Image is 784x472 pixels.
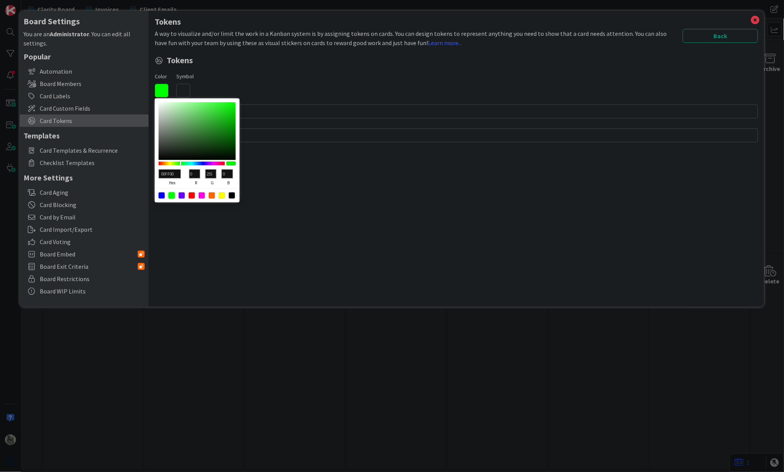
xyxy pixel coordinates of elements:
[205,179,219,188] label: g
[20,223,149,236] div: Card Import/Export
[189,179,203,188] label: r
[229,192,235,199] div: #000000
[155,29,679,47] div: A way to visualize and/or limit the work in a Kanban system is by assigning tokens on cards. You ...
[40,146,145,155] span: Card Templates & Recurrence
[155,17,758,27] h1: Tokens
[428,39,462,47] a: Learn more...
[40,158,145,167] span: Checklist Templates
[159,192,165,199] div: #0000FF
[159,179,187,188] label: hex
[219,192,225,199] div: #FFFF00
[40,237,145,246] span: Card Voting
[40,262,138,271] span: Board Exit Criteria
[167,54,758,67] span: Tokens
[20,285,149,297] div: Board WIP Limits
[24,131,145,140] h5: Templates
[40,116,145,125] span: Card Tokens
[20,186,149,199] div: Card Aging
[20,199,149,211] div: Card Blocking
[199,192,205,199] div: #FF00E5
[20,78,149,90] div: Board Members
[189,192,195,199] div: #FF0000
[40,274,145,283] span: Board Restrictions
[24,17,145,26] h4: Board Settings
[24,173,145,182] h5: More Settings
[20,90,149,102] div: Card Labels
[683,29,758,43] button: Back
[221,179,235,188] label: b
[209,192,215,199] div: #FF6600
[50,30,89,38] b: Administrator
[24,52,145,61] h5: Popular
[155,72,167,81] label: Color
[155,98,167,105] label: Title
[24,29,145,48] div: You are an . You can edit all settings.
[179,192,185,199] div: #6600FF
[176,72,194,81] label: Symbol
[20,65,149,78] div: Automation
[40,212,145,222] span: Card by Email
[40,249,138,259] span: Board Embed
[169,192,175,199] div: #00FF00
[40,104,145,113] span: Card Custom Fields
